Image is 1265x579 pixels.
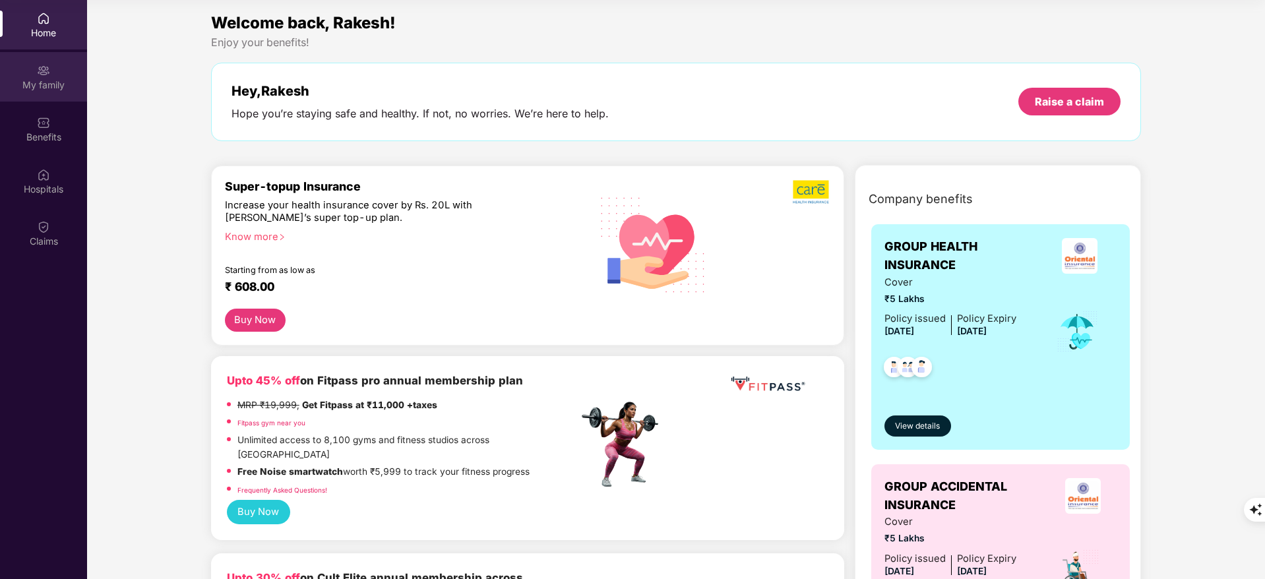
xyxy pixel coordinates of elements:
[37,64,50,77] img: svg+xml;base64,PHN2ZyB3aWR0aD0iMjAiIGhlaWdodD0iMjAiIHZpZXdCb3g9IjAgMCAyMCAyMCIgZmlsbD0ibm9uZSIgeG...
[884,326,914,336] span: [DATE]
[884,566,914,576] span: [DATE]
[884,415,951,437] button: View details
[37,220,50,233] img: svg+xml;base64,PHN2ZyBpZD0iQ2xhaW0iIHhtbG5zPSJodHRwOi8vd3d3LnczLm9yZy8yMDAwL3N2ZyIgd2lkdGg9IjIwIi...
[884,514,1016,530] span: Cover
[37,12,50,25] img: svg+xml;base64,PHN2ZyBpZD0iSG9tZSIgeG1sbnM9Imh0dHA6Ly93d3cudzMub3JnLzIwMDAvc3ZnIiB3aWR0aD0iMjAiIG...
[37,116,50,129] img: svg+xml;base64,PHN2ZyBpZD0iQmVuZWZpdHMiIHhtbG5zPSJodHRwOi8vd3d3LnczLm9yZy8yMDAwL3N2ZyIgd2lkdGg9Ij...
[957,326,987,336] span: [DATE]
[957,566,987,576] span: [DATE]
[237,400,299,410] del: MRP ₹19,999,
[231,83,609,99] div: Hey, Rakesh
[884,275,1016,290] span: Cover
[278,233,286,241] span: right
[211,36,1142,49] div: Enjoy your benefits!
[1065,478,1101,514] img: insurerLogo
[227,500,290,524] button: Buy Now
[957,551,1016,566] div: Policy Expiry
[869,190,973,208] span: Company benefits
[211,13,396,32] span: Welcome back, Rakesh!
[793,179,830,204] img: b5dec4f62d2307b9de63beb79f102df3.png
[878,353,910,385] img: svg+xml;base64,PHN2ZyB4bWxucz0iaHR0cDovL3d3dy53My5vcmcvMjAwMC9zdmciIHdpZHRoPSI0OC45NDMiIGhlaWdodD...
[225,280,565,295] div: ₹ 608.00
[957,311,1016,326] div: Policy Expiry
[884,311,946,326] div: Policy issued
[225,309,286,332] button: Buy Now
[231,107,609,121] div: Hope you’re staying safe and healthy. If not, no worries. We’re here to help.
[728,372,807,396] img: fppp.png
[37,168,50,181] img: svg+xml;base64,PHN2ZyBpZD0iSG9zcGl0YWxzIiB4bWxucz0iaHR0cDovL3d3dy53My5vcmcvMjAwMC9zdmciIHdpZHRoPS...
[302,400,437,410] strong: Get Fitpass at ₹11,000 +taxes
[227,374,300,387] b: Upto 45% off
[1056,310,1099,353] img: icon
[906,353,938,385] img: svg+xml;base64,PHN2ZyB4bWxucz0iaHR0cDovL3d3dy53My5vcmcvMjAwMC9zdmciIHdpZHRoPSI0OC45NDMiIGhlaWdodD...
[237,419,305,427] a: Fitpass gym near you
[237,486,327,494] a: Frequently Asked Questions!
[225,265,522,274] div: Starting from as low as
[1035,94,1104,109] div: Raise a claim
[884,477,1049,515] span: GROUP ACCIDENTAL INSURANCE
[578,398,670,491] img: fpp.png
[1062,238,1097,274] img: insurerLogo
[225,231,571,240] div: Know more
[590,180,716,308] img: svg+xml;base64,PHN2ZyB4bWxucz0iaHR0cDovL3d3dy53My5vcmcvMjAwMC9zdmciIHhtbG5zOnhsaW5rPSJodHRwOi8vd3...
[884,551,946,566] div: Policy issued
[237,466,343,477] strong: Free Noise smartwatch
[227,374,523,387] b: on Fitpass pro annual membership plan
[895,420,940,433] span: View details
[225,199,521,225] div: Increase your health insurance cover by Rs. 20L with [PERSON_NAME]’s super top-up plan.
[884,532,1016,546] span: ₹5 Lakhs
[892,353,924,385] img: svg+xml;base64,PHN2ZyB4bWxucz0iaHR0cDovL3d3dy53My5vcmcvMjAwMC9zdmciIHdpZHRoPSI0OC45MTUiIGhlaWdodD...
[237,465,530,479] p: worth ₹5,999 to track your fitness progress
[225,179,578,193] div: Super-topup Insurance
[237,433,578,462] p: Unlimited access to 8,100 gyms and fitness studios across [GEOGRAPHIC_DATA]
[884,237,1042,275] span: GROUP HEALTH INSURANCE
[884,292,1016,307] span: ₹5 Lakhs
